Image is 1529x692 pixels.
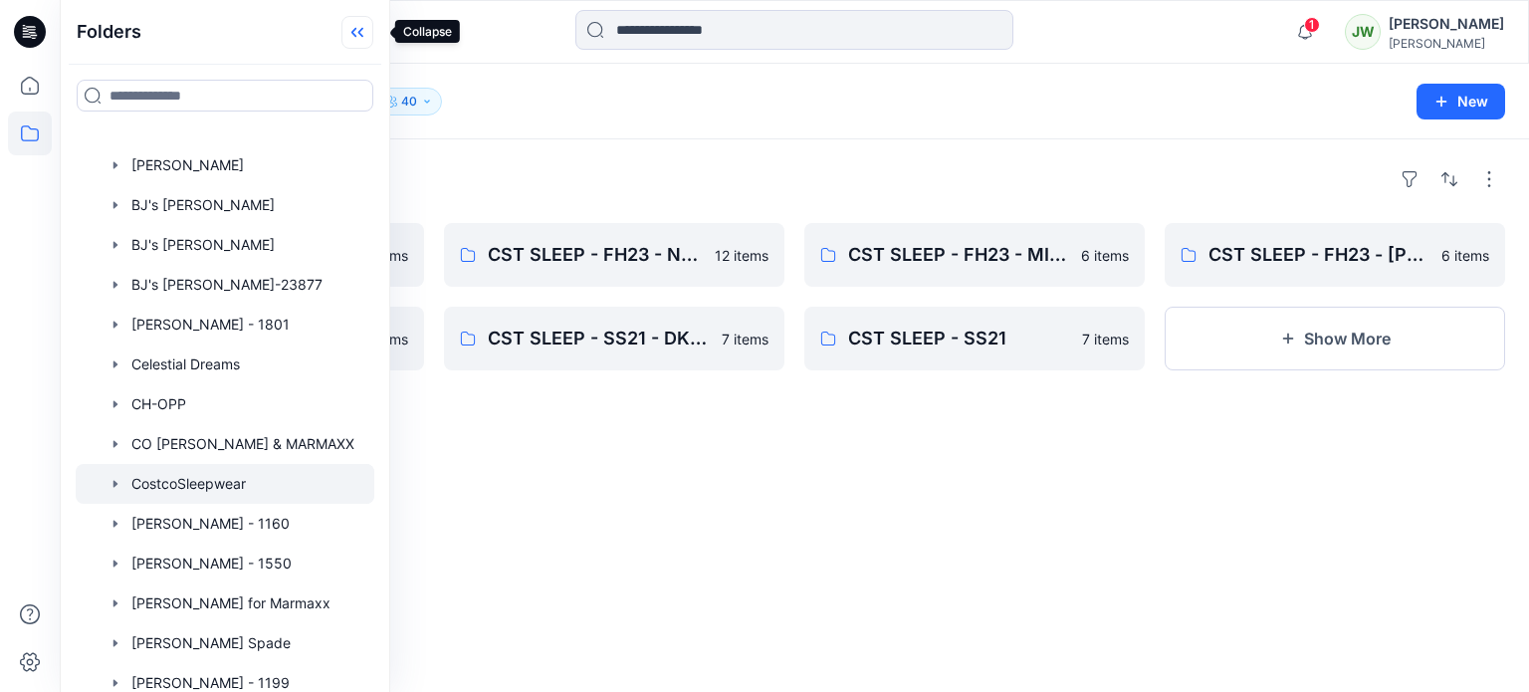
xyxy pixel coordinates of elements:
[804,223,1145,287] a: CST SLEEP - FH23 - MIDNIGHT6 items
[444,223,784,287] a: CST SLEEP - FH23 - NAUTICA12 items
[722,329,768,349] p: 7 items
[1081,245,1129,266] p: 6 items
[376,88,442,115] button: 40
[1389,12,1504,36] div: [PERSON_NAME]
[1082,329,1129,349] p: 7 items
[401,91,417,113] p: 40
[848,325,1070,352] p: CST SLEEP - SS21
[1304,17,1320,33] span: 1
[715,245,768,266] p: 12 items
[1165,223,1505,287] a: CST SLEEP - FH23 - [PERSON_NAME]6 items
[1389,36,1504,51] div: [PERSON_NAME]
[1165,307,1505,370] button: Show More
[488,241,703,269] p: CST SLEEP - FH23 - NAUTICA
[1417,84,1505,119] button: New
[488,325,710,352] p: CST SLEEP - SS21 - DKNY
[804,307,1145,370] a: CST SLEEP - SS217 items
[1441,245,1489,266] p: 6 items
[1345,14,1381,50] div: JW
[848,241,1069,269] p: CST SLEEP - FH23 - MIDNIGHT
[1208,241,1429,269] p: CST SLEEP - FH23 - [PERSON_NAME]
[444,307,784,370] a: CST SLEEP - SS21 - DKNY7 items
